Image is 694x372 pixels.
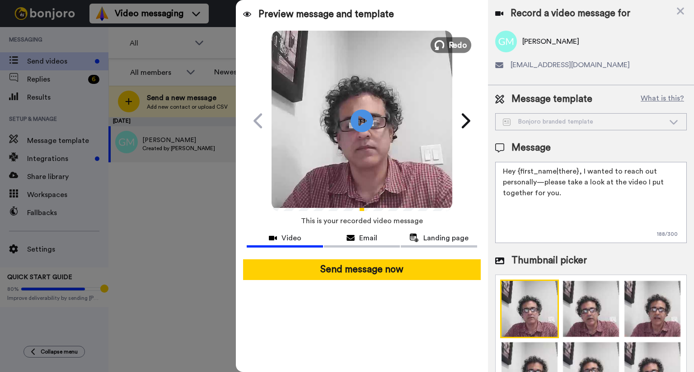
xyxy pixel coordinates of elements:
[500,280,559,338] img: 2Q==
[623,280,682,338] img: Z
[503,117,665,126] div: Bonjoro branded template
[503,119,511,126] img: Message-temps.svg
[281,233,301,243] span: Video
[301,211,423,231] span: This is your recorded video message
[638,92,687,106] button: What is this?
[359,233,377,243] span: Email
[243,259,481,280] button: Send message now
[562,280,620,338] img: 2Q==
[423,233,469,243] span: Landing page
[495,162,687,243] textarea: Hey {first_name|there}, I wanted to reach out personally—please take a look at the video I put to...
[511,60,630,70] span: [EMAIL_ADDRESS][DOMAIN_NAME]
[511,141,551,155] span: Message
[511,92,592,106] span: Message template
[511,254,587,267] span: Thumbnail picker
